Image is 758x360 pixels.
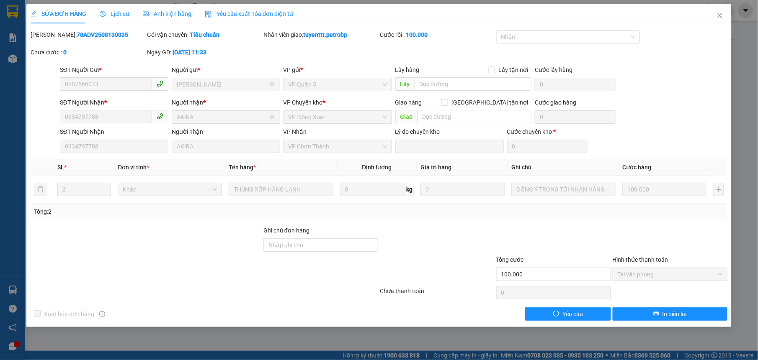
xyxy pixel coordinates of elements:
input: Dọc đường [418,110,532,123]
span: Lịch sử [100,10,129,17]
span: picture [143,11,149,17]
span: edit [31,11,36,17]
span: VP Quận 5 [289,78,387,91]
span: VP Chơn Thành [289,140,387,153]
button: exclamation-circleYêu cầu [525,307,611,321]
span: Tại văn phòng [618,268,722,281]
span: phone [157,113,163,120]
button: delete [34,183,47,196]
span: exclamation-circle [553,311,559,317]
span: clock-circle [100,11,106,17]
div: Chưa thanh toán [379,286,495,301]
div: Người nhận [172,127,280,136]
label: Cước giao hàng [535,99,576,106]
span: Đơn vị tính [118,164,149,171]
div: Tổng: 2 [34,207,293,216]
span: [GEOGRAPHIC_DATA] tận nơi [448,98,531,107]
b: tuyenttt.petrobp [303,31,347,38]
button: Close [708,4,732,28]
b: 78ADV2508130035 [77,31,128,38]
span: phone [157,80,163,87]
span: Lấy [395,77,415,91]
div: Gói vận chuyển: [147,30,262,39]
div: VP Nhận [284,127,392,136]
span: info-circle [99,311,105,317]
img: icon [205,11,211,18]
b: Tiêu chuẩn [190,31,219,38]
span: Yêu cầu xuất hóa đơn điện tử [205,10,293,17]
input: Dọc đường [415,77,532,91]
input: Ghi chú đơn hàng [263,238,378,252]
span: Ảnh kiện hàng [143,10,191,17]
button: plus [713,183,724,196]
span: Định lượng [362,164,392,171]
label: Cước lấy hàng [535,66,572,73]
label: Hình thức thanh toán [613,256,668,263]
span: user [269,82,275,87]
span: In biên lai [663,309,687,319]
th: Ghi chú [508,159,619,176]
input: Tên người gửi [177,80,268,89]
b: 0 [63,49,67,56]
span: SỬA ĐƠN HÀNG [31,10,86,17]
input: Ghi Chú [511,183,616,196]
div: SĐT Người Nhận [60,127,168,136]
span: Khác [123,183,217,196]
div: Chưa cước : [31,48,145,57]
span: VP Đồng Xoài [289,111,387,123]
span: Tên hàng [229,164,256,171]
span: Giá trị hàng [420,164,451,171]
label: Ghi chú đơn hàng [263,227,309,234]
span: Tổng cước [496,256,524,263]
div: Người gửi [172,65,280,74]
input: Tên người nhận [177,112,268,122]
input: VD: Bàn, Ghế [229,183,333,196]
span: Yêu cầu [562,309,583,319]
div: Người nhận [172,98,280,107]
span: printer [653,311,659,317]
div: Cước chuyển kho [507,127,588,136]
span: Xuất hóa đơn hàng [41,309,98,319]
input: 0 [622,183,706,196]
b: 100.000 [406,31,428,38]
span: VP Chuyển kho [284,99,323,106]
span: Cước hàng [622,164,651,171]
div: Nhân viên giao: [263,30,378,39]
b: [DATE] 11:33 [173,49,206,56]
div: Cước rồi : [380,30,495,39]
div: [PERSON_NAME]: [31,30,145,39]
span: Giao hàng [395,99,422,106]
span: Lấy hàng [395,66,420,73]
span: user [269,114,275,120]
input: Cước giao hàng [535,110,615,124]
input: 0 [420,183,505,196]
div: SĐT Người Nhận [60,98,168,107]
div: SĐT Người Gửi [60,65,168,74]
span: SL [57,164,64,171]
span: Lấy tận nơi [495,65,531,74]
span: Giao [395,110,418,123]
div: Lý do chuyển kho [395,127,504,136]
input: Cước lấy hàng [535,78,615,91]
div: Ngày GD: [147,48,262,57]
button: printerIn biên lai [613,307,727,321]
div: VP gửi [284,65,392,74]
span: close [717,12,723,19]
span: kg [405,183,414,196]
